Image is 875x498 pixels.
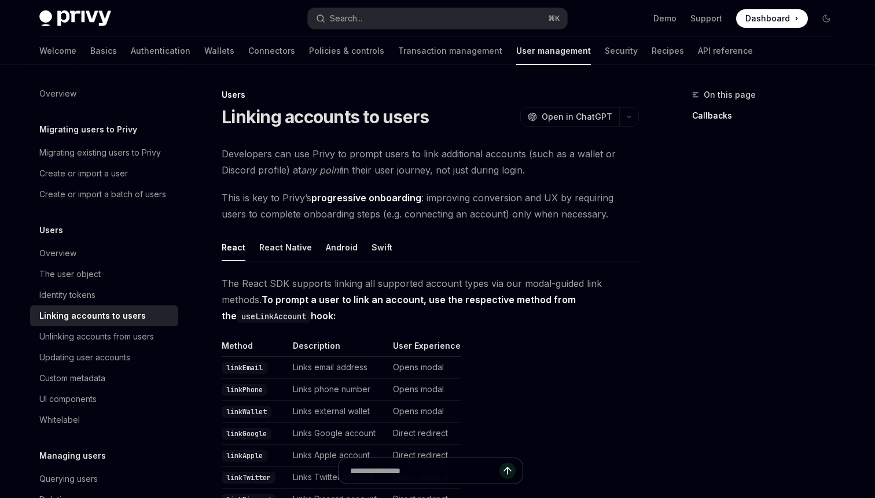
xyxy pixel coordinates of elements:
code: linkGoogle [222,428,271,440]
div: Migrating existing users to Privy [39,146,161,160]
code: linkApple [222,450,267,462]
div: Whitelabel [39,413,80,427]
code: linkEmail [222,362,267,374]
button: Send message [499,463,516,479]
code: useLinkAccount [237,310,311,323]
div: Users [222,89,639,101]
td: Links external wallet [288,401,388,423]
td: Links phone number [288,379,388,401]
th: Method [222,340,288,357]
a: Security [605,37,638,65]
a: Create or import a user [30,163,178,184]
a: API reference [698,37,753,65]
a: Callbacks [692,106,845,125]
em: any point [301,164,341,176]
span: The React SDK supports linking all supported account types via our modal-guided link methods. [222,275,639,324]
button: Android [326,234,358,261]
div: Updating user accounts [39,351,130,364]
div: Identity tokens [39,288,95,302]
h1: Linking accounts to users [222,106,429,127]
div: UI components [39,392,97,406]
button: React [222,234,245,261]
a: UI components [30,389,178,410]
td: Links Apple account [288,445,388,467]
td: Opens modal [388,357,461,379]
a: Policies & controls [309,37,384,65]
span: Dashboard [745,13,790,24]
span: Open in ChatGPT [542,111,612,123]
td: Links email address [288,357,388,379]
th: User Experience [388,340,461,357]
button: Swift [372,234,392,261]
td: Opens modal [388,401,461,423]
div: Overview [39,246,76,260]
a: Wallets [204,37,234,65]
a: Unlinking accounts from users [30,326,178,347]
img: dark logo [39,10,111,27]
a: The user object [30,264,178,285]
strong: progressive onboarding [311,192,421,204]
a: Overview [30,243,178,264]
div: Querying users [39,472,98,486]
a: Migrating existing users to Privy [30,142,178,163]
td: Opens modal [388,379,461,401]
th: Description [288,340,388,357]
span: ⌘ K [548,14,560,23]
div: The user object [39,267,101,281]
a: Linking accounts to users [30,305,178,326]
td: Links Google account [288,423,388,445]
a: Custom metadata [30,368,178,389]
button: React Native [259,234,312,261]
code: linkWallet [222,406,271,418]
div: Overview [39,87,76,101]
a: Overview [30,83,178,104]
div: Search... [330,12,362,25]
a: Basics [90,37,117,65]
a: User management [516,37,591,65]
a: Whitelabel [30,410,178,430]
a: Support [690,13,722,24]
a: Authentication [131,37,190,65]
a: Create or import a batch of users [30,184,178,205]
a: Recipes [652,37,684,65]
td: Direct redirect [388,423,461,445]
a: Identity tokens [30,285,178,305]
strong: To prompt a user to link an account, use the respective method from the hook: [222,294,576,322]
button: Search...⌘K [308,8,567,29]
span: On this page [704,88,756,102]
div: Linking accounts to users [39,309,146,323]
a: Demo [653,13,677,24]
td: Direct redirect [388,445,461,467]
a: Updating user accounts [30,347,178,368]
button: Open in ChatGPT [520,107,619,127]
h5: Migrating users to Privy [39,123,137,137]
div: Unlinking accounts from users [39,330,154,344]
span: Developers can use Privy to prompt users to link additional accounts (such as a wallet or Discord... [222,146,639,178]
code: linkPhone [222,384,267,396]
h5: Users [39,223,63,237]
a: Welcome [39,37,76,65]
button: Toggle dark mode [817,9,836,28]
div: Custom metadata [39,371,105,385]
div: Create or import a user [39,167,128,180]
a: Transaction management [398,37,502,65]
a: Connectors [248,37,295,65]
a: Querying users [30,469,178,489]
a: Dashboard [736,9,808,28]
h5: Managing users [39,449,106,463]
div: Create or import a batch of users [39,187,166,201]
span: This is key to Privy’s : improving conversion and UX by requiring users to complete onboarding st... [222,190,639,222]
